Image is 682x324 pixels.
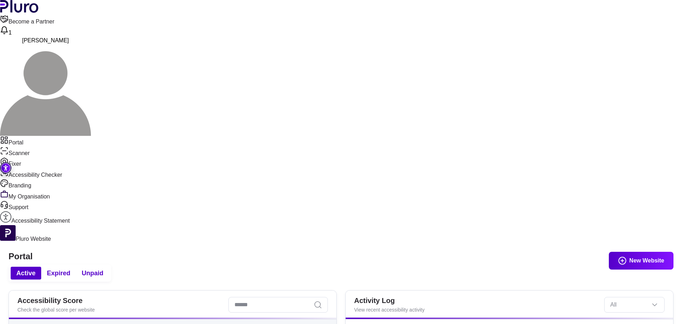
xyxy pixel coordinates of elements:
[604,297,665,313] div: Set sorting
[354,296,599,305] h2: Activity Log
[9,251,673,262] h1: Portal
[22,37,69,43] span: [PERSON_NAME]
[354,306,599,313] div: View recent accessibility activity
[41,267,76,280] button: Expired
[82,269,103,277] span: Unpaid
[17,296,223,305] h2: Accessibility Score
[17,306,223,313] div: Check the global score per website
[76,267,109,280] button: Unpaid
[228,297,328,313] input: Search
[11,267,41,280] button: Active
[609,252,673,270] button: New Website
[47,269,70,277] span: Expired
[9,30,12,36] span: 1
[16,269,36,277] span: Active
